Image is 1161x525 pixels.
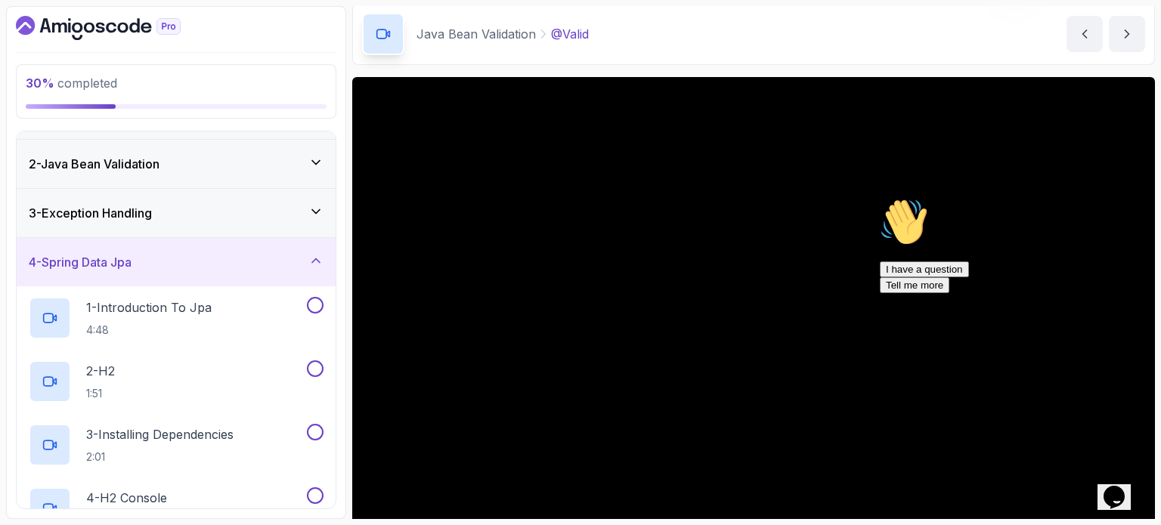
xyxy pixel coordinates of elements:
button: 3-Exception Handling [17,189,336,237]
p: 4:48 [86,323,212,338]
h3: 3 - Exception Handling [29,204,152,222]
a: Dashboard [16,16,215,40]
button: next content [1109,16,1145,52]
p: 1:51 [86,386,115,401]
p: 1 - Introduction To Jpa [86,298,212,317]
p: 2:01 [86,449,234,465]
button: 1-Introduction To Jpa4:48 [29,297,324,339]
div: 👋Hi! How can we help?I have a questionTell me more [6,6,278,101]
h3: 2 - Java Bean Validation [29,155,159,173]
button: 3-Installing Dependencies2:01 [29,424,324,466]
span: completed [26,76,117,91]
button: I have a question [6,69,95,85]
button: 2-H21:51 [29,360,324,403]
p: 4 - H2 Console [86,489,167,507]
img: :wave: [6,6,54,54]
iframe: chat widget [1098,465,1146,510]
button: 2-Java Bean Validation [17,140,336,188]
iframe: chat widget [874,192,1146,457]
p: 2 - H2 [86,362,115,380]
p: 3 - Installing Dependencies [86,425,234,443]
h3: 4 - Spring Data Jpa [29,253,132,271]
button: 4-Spring Data Jpa [17,238,336,286]
span: Hi! How can we help? [6,45,150,57]
span: 30 % [26,76,54,91]
p: @Valid [551,25,589,43]
p: Java Bean Validation [416,25,536,43]
button: Tell me more [6,85,76,101]
button: previous content [1067,16,1103,52]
